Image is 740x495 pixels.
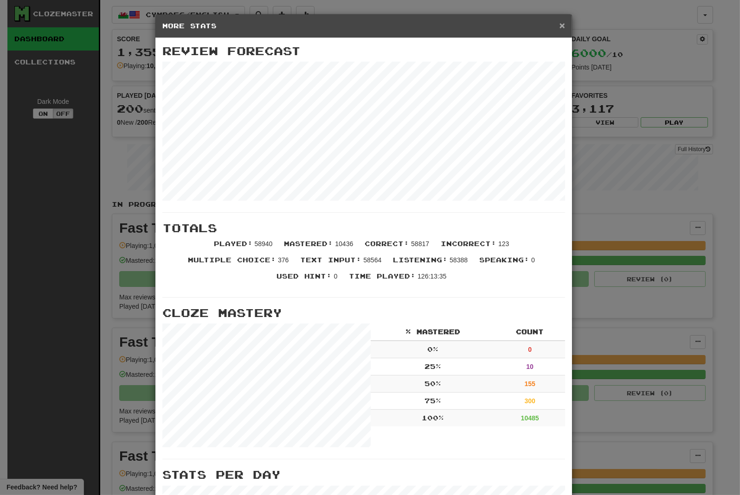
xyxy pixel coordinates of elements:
[371,341,495,358] td: 0 %
[162,222,565,234] h3: Totals
[560,20,565,31] span: ×
[360,239,436,255] li: 58817
[349,272,416,280] span: Time Played :
[393,256,448,264] span: Listening :
[526,363,534,370] strong: 10
[188,256,276,264] span: Multiple Choice :
[296,255,388,272] li: 58564
[183,255,296,272] li: 376
[162,45,565,57] h3: Review Forecast
[495,324,565,341] th: Count
[475,255,542,272] li: 0
[388,255,475,272] li: 58388
[371,410,495,427] td: 100 %
[300,256,361,264] span: Text Input :
[528,346,532,353] strong: 0
[284,240,333,247] span: Mastered :
[279,239,360,255] li: 10436
[521,414,539,422] strong: 10485
[525,380,535,387] strong: 155
[436,239,516,255] li: 123
[371,375,495,393] td: 50 %
[162,307,565,319] h3: Cloze Mastery
[371,324,495,341] th: % Mastered
[525,397,535,405] strong: 300
[344,272,453,288] li: 126:13:35
[560,20,565,30] button: Close
[371,358,495,375] td: 25 %
[371,393,495,410] td: 75 %
[162,469,565,481] h3: Stats Per Day
[162,21,565,31] h5: More Stats
[479,256,529,264] span: Speaking :
[214,240,253,247] span: Played :
[209,239,280,255] li: 58940
[365,240,409,247] span: Correct :
[277,272,332,280] span: Used Hint :
[441,240,496,247] span: Incorrect :
[272,272,345,288] li: 0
